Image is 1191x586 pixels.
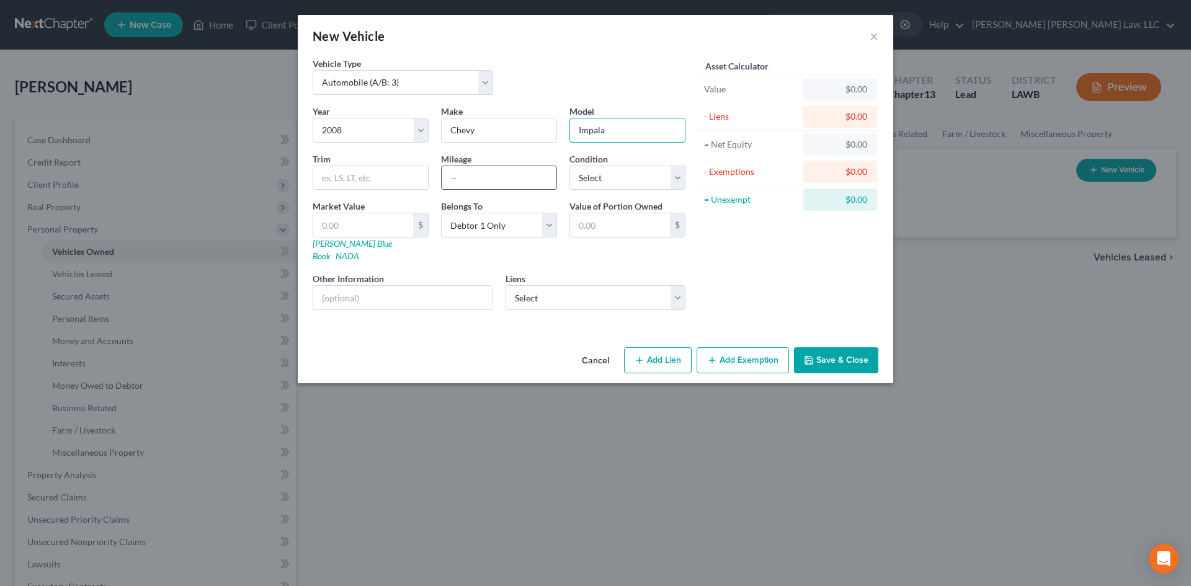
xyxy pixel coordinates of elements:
input: 0.00 [313,213,413,237]
label: Vehicle Type [313,57,361,70]
div: $0.00 [813,193,867,206]
label: Year [313,105,330,118]
div: $0.00 [813,110,867,123]
div: $0.00 [813,138,867,151]
button: Add Exemption [697,347,789,373]
button: × [870,29,878,43]
label: Other Information [313,272,384,285]
div: $0.00 [813,83,867,95]
span: Belongs To [441,201,483,211]
div: - Liens [704,110,798,123]
button: Cancel [572,348,619,373]
a: [PERSON_NAME] Blue Book [313,238,392,261]
label: Mileage [441,153,471,166]
button: Add Lien [624,347,692,373]
input: (optional) [313,286,493,309]
label: Model [569,105,594,118]
input: 0.00 [570,213,670,237]
input: -- [442,166,556,190]
label: Market Value [313,200,365,213]
div: $ [670,213,685,237]
a: NADA [336,251,359,261]
label: Asset Calculator [705,60,769,73]
button: Save & Close [794,347,878,373]
div: - Exemptions [704,166,798,178]
input: ex. Nissan [442,118,556,142]
label: Liens [506,272,525,285]
div: = Unexempt [704,193,798,206]
label: Condition [569,153,608,166]
div: New Vehicle [313,27,385,45]
div: = Net Equity [704,138,798,151]
label: Trim [313,153,331,166]
label: Value of Portion Owned [569,200,662,213]
div: $0.00 [813,166,867,178]
input: ex. LS, LT, etc [313,166,428,190]
span: Make [441,106,463,117]
input: ex. Altima [570,118,685,142]
div: Open Intercom Messenger [1149,544,1179,574]
div: Value [704,83,798,95]
div: $ [413,213,428,237]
